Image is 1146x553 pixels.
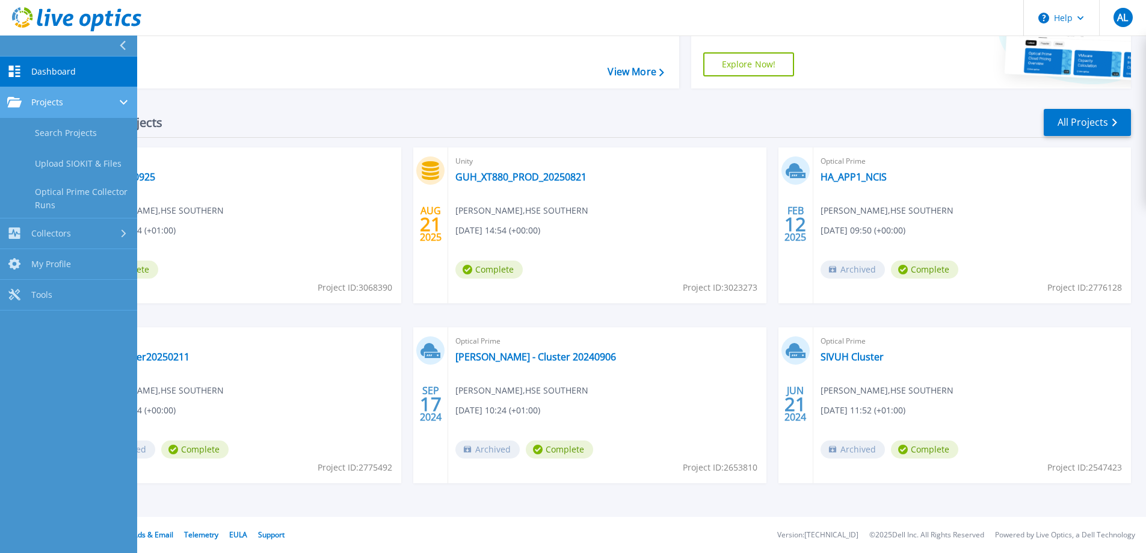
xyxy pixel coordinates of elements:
[891,261,958,279] span: Complete
[608,66,664,78] a: View More
[91,204,224,217] span: [PERSON_NAME] , HSE SOUTHERN
[31,259,71,270] span: My Profile
[420,399,442,409] span: 17
[91,155,394,168] span: Optical Prime
[821,384,953,397] span: [PERSON_NAME] , HSE SOUTHERN
[821,261,885,279] span: Archived
[821,404,905,417] span: [DATE] 11:52 (+01:00)
[31,228,71,239] span: Collectors
[1044,109,1131,136] a: All Projects
[455,224,540,237] span: [DATE] 14:54 (+00:00)
[821,155,1124,168] span: Optical Prime
[419,202,442,246] div: AUG 2025
[995,531,1135,539] li: Powered by Live Optics, a Dell Technology
[703,52,795,76] a: Explore Now!
[31,289,52,300] span: Tools
[455,171,587,183] a: GUH_XT880_PROD_20250821
[821,440,885,459] span: Archived
[784,382,807,426] div: JUN 2024
[455,351,616,363] a: [PERSON_NAME] - Cluster 20240906
[455,261,523,279] span: Complete
[784,219,806,229] span: 12
[420,219,442,229] span: 21
[161,440,229,459] span: Complete
[133,530,173,540] a: Ads & Email
[455,204,588,217] span: [PERSON_NAME] , HSE SOUTHERN
[91,351,189,363] a: MNGCluster20250211
[258,530,285,540] a: Support
[184,530,218,540] a: Telemetry
[455,384,588,397] span: [PERSON_NAME] , HSE SOUTHERN
[91,384,224,397] span: [PERSON_NAME] , HSE SOUTHERN
[821,224,905,237] span: [DATE] 09:50 (+00:00)
[784,399,806,409] span: 21
[869,531,984,539] li: © 2025 Dell Inc. All Rights Reserved
[821,204,953,217] span: [PERSON_NAME] , HSE SOUTHERN
[91,335,394,348] span: Optical Prime
[891,440,958,459] span: Complete
[419,382,442,426] div: SEP 2024
[455,440,520,459] span: Archived
[777,531,858,539] li: Version: [TECHNICAL_ID]
[683,461,757,474] span: Project ID: 2653810
[318,281,392,294] span: Project ID: 3068390
[318,461,392,474] span: Project ID: 2775492
[229,530,247,540] a: EULA
[821,171,887,183] a: HA_APP1_NCIS
[784,202,807,246] div: FEB 2025
[455,155,759,168] span: Unity
[526,440,593,459] span: Complete
[683,281,757,294] span: Project ID: 3023273
[821,335,1124,348] span: Optical Prime
[1047,461,1122,474] span: Project ID: 2547423
[821,351,884,363] a: SIVUH Cluster
[31,97,63,108] span: Projects
[1117,13,1128,22] span: AL
[1047,281,1122,294] span: Project ID: 2776128
[455,404,540,417] span: [DATE] 10:24 (+01:00)
[31,66,76,77] span: Dashboard
[455,335,759,348] span: Optical Prime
